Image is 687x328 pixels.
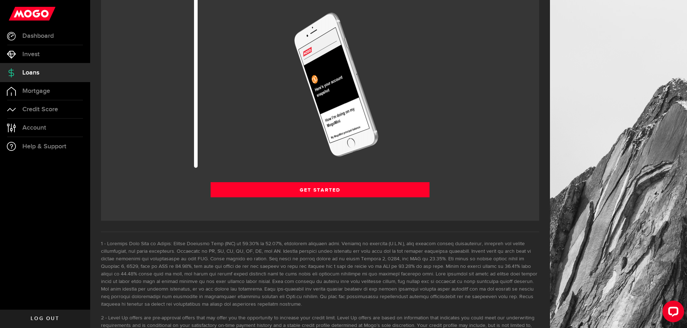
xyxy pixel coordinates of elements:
span: Dashboard [22,33,54,39]
span: Help & Support [22,143,66,150]
span: Account [22,125,46,131]
iframe: LiveChat chat widget [657,298,687,328]
span: Credit Score [22,106,58,113]
span: Invest [22,51,40,58]
a: Get Started [211,182,430,197]
span: Loans [22,69,39,76]
li: Loremips Dolo Sita co Adipis: Elitse Doeiusmo Temp (INC) ut 59.30% la 52.07%, etdolorem aliquaen ... [101,240,539,308]
span: Mortgage [22,88,50,94]
span: Log out [31,316,59,321]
